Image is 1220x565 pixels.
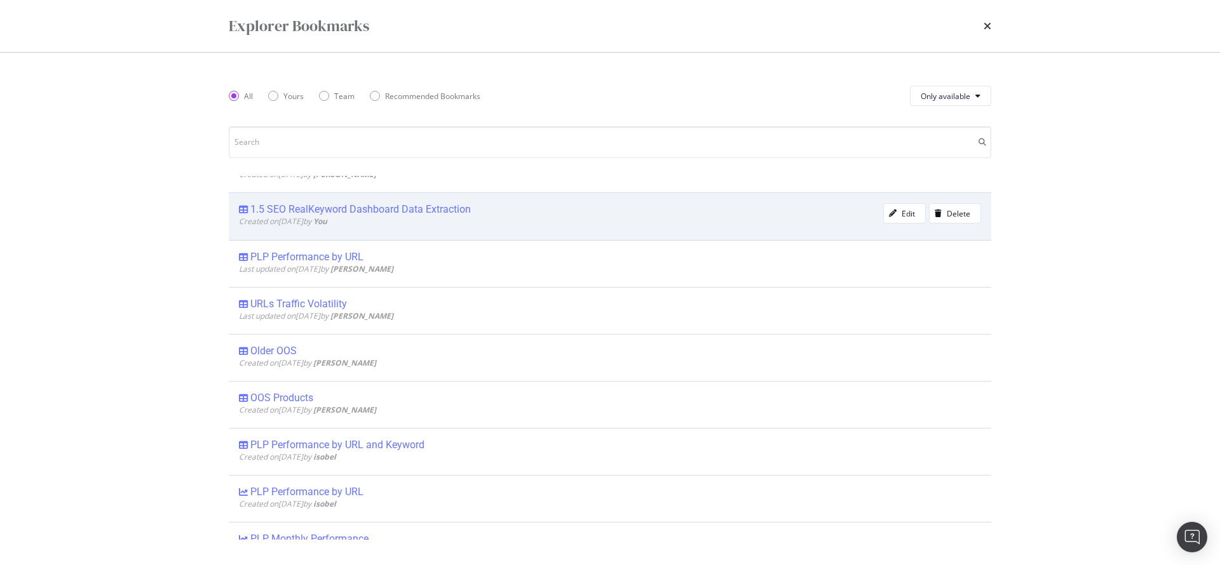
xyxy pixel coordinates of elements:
span: Created on [DATE] by [239,404,376,415]
div: Team [334,91,355,102]
span: Last updated on [DATE] by [239,310,393,321]
div: PLP Performance by URL [250,251,363,263]
b: [PERSON_NAME] [330,263,393,274]
input: Search [229,126,991,158]
b: isobel [313,498,336,509]
span: Created on [DATE] by [239,451,336,462]
div: Open Intercom Messenger [1177,522,1207,552]
b: [PERSON_NAME] [313,357,376,368]
div: Recommended Bookmarks [370,91,480,102]
div: All [229,91,253,102]
div: Explorer Bookmarks [229,15,369,37]
div: Recommended Bookmarks [385,91,480,102]
div: times [984,15,991,37]
div: Yours [283,91,304,102]
div: Edit [902,208,915,219]
div: Team [319,91,355,102]
div: PLP Performance by URL and Keyword [250,439,424,451]
span: Created on [DATE] by [239,357,376,368]
div: Yours [268,91,304,102]
span: Created on [DATE] by [239,498,336,509]
span: Only available [921,91,970,102]
button: Edit [883,203,926,223]
b: You [313,216,327,227]
div: PLP Monthly Performance [250,533,369,545]
div: PLP Performance by URL [250,486,363,498]
b: isobel [313,451,336,462]
div: OOS Products [250,392,313,404]
div: URLs Traffic Volatility [250,298,347,310]
b: [PERSON_NAME] [330,310,393,321]
div: 1.5 SEO RealKeyword Dashboard Data Extraction [250,203,471,216]
span: Created on [DATE] by [239,216,327,227]
button: Delete [929,203,981,223]
button: Only available [910,86,991,106]
b: [PERSON_NAME] [313,404,376,415]
div: Older OOS [250,345,297,357]
div: Delete [947,208,970,219]
span: Last updated on [DATE] by [239,263,393,274]
div: All [244,91,253,102]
